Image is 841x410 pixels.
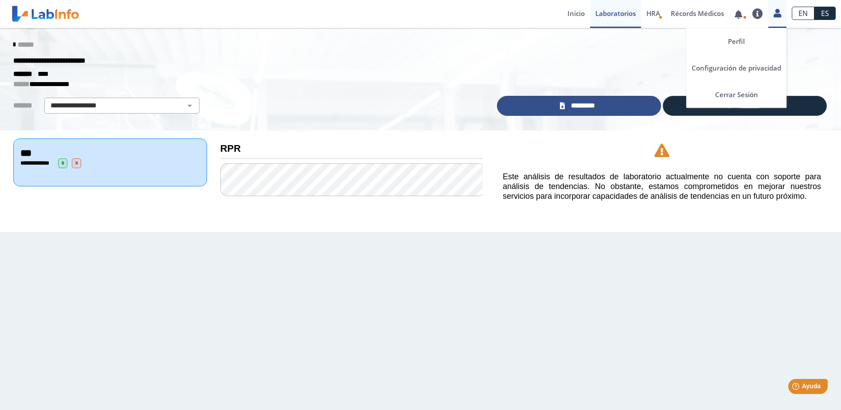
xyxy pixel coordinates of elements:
[220,143,241,154] b: RPR
[686,55,786,81] a: Configuración de privacidad
[814,7,836,20] a: ES
[646,9,660,18] span: HRA
[686,28,786,55] a: Perfil
[762,375,831,400] iframe: Help widget launcher
[686,81,786,108] a: Cerrar Sesión
[792,7,814,20] a: EN
[503,172,821,201] h5: Este análisis de resultados de laboratorio actualmente no cuenta con soporte para análisis de ten...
